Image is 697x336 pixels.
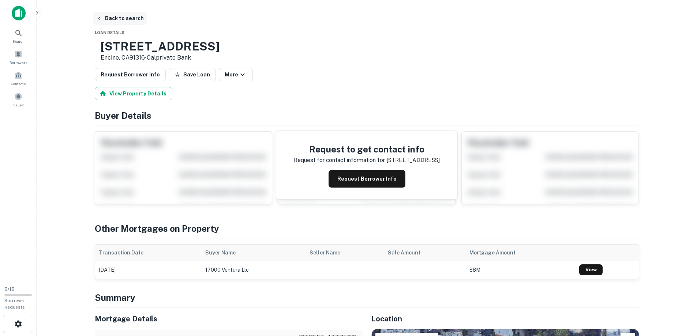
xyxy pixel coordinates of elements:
[95,291,639,304] h4: Summary
[579,264,603,275] a: View
[95,222,639,235] h4: Other Mortgages on Property
[384,245,466,261] th: Sale Amount
[466,245,576,261] th: Mortgage Amount
[371,313,639,324] h5: Location
[384,261,466,279] td: -
[101,39,220,53] h3: [STREET_ADDRESS]
[147,54,191,61] a: Calprivate Bank
[95,109,639,122] h4: Buyer Details
[294,156,385,165] p: Request for contact information for
[13,102,24,108] span: Saved
[202,261,306,279] td: 17000 ventura llc
[219,68,253,81] button: More
[95,68,166,81] button: Request Borrower Info
[101,53,220,62] p: Encino, CA91316 •
[466,261,576,279] td: $8M
[2,68,34,88] a: Contacts
[660,278,697,313] iframe: Chat Widget
[95,87,172,100] button: View Property Details
[2,90,34,109] a: Saved
[95,261,202,279] td: [DATE]
[93,12,147,25] button: Back to search
[2,26,34,46] a: Search
[95,30,124,35] span: Loan Details
[95,313,363,324] h5: Mortgage Details
[306,245,384,261] th: Seller Name
[2,47,34,67] a: Borrowers
[4,298,25,310] span: Borrower Requests
[4,286,15,292] span: 0 / 10
[329,170,405,188] button: Request Borrower Info
[169,68,216,81] button: Save Loan
[386,156,440,165] p: [STREET_ADDRESS]
[202,245,306,261] th: Buyer Name
[12,6,26,20] img: capitalize-icon.png
[294,143,440,156] h4: Request to get contact info
[12,38,25,44] span: Search
[10,60,27,65] span: Borrowers
[11,81,26,87] span: Contacts
[95,245,202,261] th: Transaction Date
